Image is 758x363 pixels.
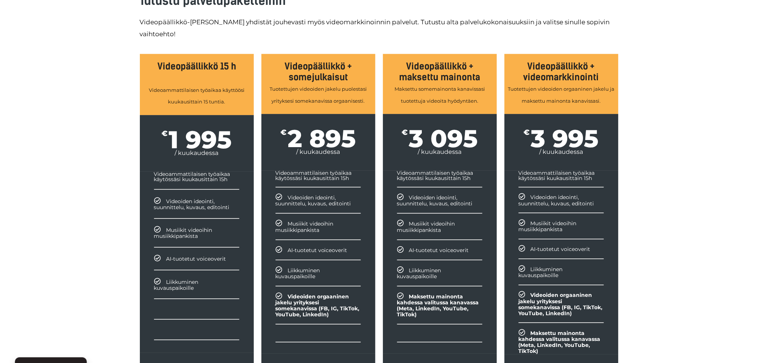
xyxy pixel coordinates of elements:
span: Tuotettujen videoiden jakelu puolestasi yrityksesi somekanavissa orgaanisesti. [270,86,367,104]
span: € [162,130,168,137]
span: / kuukaudessa [261,148,375,155]
span: Liikkuminen kuvauspaikoille [154,279,198,291]
span: Liikkuminen kuvauspaikoille [519,266,563,279]
h3: Videopäällikkö + maksettu mainonta [383,61,497,83]
span: 3 995 [531,129,599,148]
span: AI-tuotetut voiceoverit [409,247,469,254]
span: Maksettu somemainonta kanavissasi tuotettuja videoita hyödyntäen. [395,86,485,104]
span: Videoammattilaisen työaikaa käytössäsi kuukausittain 15h [519,170,595,181]
span: 2 895 [288,129,356,148]
span: Videoammattilaisen työaikaa käytössäsi kuukausittain 15h [276,170,352,181]
span: Musiikit videoihin musiikkipankista [276,221,334,233]
b: Videoiden orgaaninen jakelu yrityksesi somekanavissa (FB, IG, TikTok, YouTube, LinkedIn) [519,292,603,317]
span: AI-tuotetut voiceoverit [531,246,590,253]
h3: Videopäällikkö + videomarkkinointi [504,61,619,83]
span: / kuukaudessa [383,148,497,155]
span: 3 095 [409,129,478,148]
p: Videopäällikkö-[PERSON_NAME] yhdistät jouhevasti myös videomarkkinoinnin palvelut. Tutustu alta p... [140,16,619,40]
span: Liikkuminen kuvauspaikoille [276,267,320,280]
span: Videoiden ideointi, suunnittelu, kuvaus, editointi [519,194,594,207]
span: Videoammattilaisen työaikaa käyttöösi kuukausittain 15 tuntia. [149,87,245,105]
b: Videoiden orgaaninen jakelu yrityksesi somekanavissa (FB, IG, TikTok, YouTube, LinkedIn) [276,293,360,318]
span: € [402,129,408,136]
span: Musiikit videoihin musiikkipankista [397,221,455,233]
span: Musiikit videoihin musiikkipankista [154,227,212,239]
b: Maksettu mainonta kahdessa valitussa kanavassa (Meta, LinkedIn, YouTube, TikTok) [397,293,479,318]
span: Musiikit videoihin musiikkipankista [519,220,577,233]
span: Videoammattilaisen työaikaa käytössäsi kuukausittain 15h [154,171,230,183]
span: Videoammattilaisen työaikaa käytössäsi kuukausittain 15h [397,170,473,181]
span: Liikkuminen kuvauspaikoille [397,267,441,280]
span: AI-tuotetut voiceoverit [288,247,347,254]
b: Maksettu mainonta kahdessa valitussa kanavassa (Meta, LinkedIn, YouTube, TikTok) [519,330,601,354]
span: Videoiden ideointi, suunnittelu, kuvaus, editointi [397,194,473,207]
span: AI-tuotetut voiceoverit [166,256,226,263]
span: Videoiden ideointi, suunnittelu, kuvaus, editointi [276,194,351,207]
h3: Videopäällikkö 15 h [140,61,254,72]
span: / kuukaudessa [140,149,254,156]
span: € [281,129,287,136]
span: / kuukaudessa [504,148,619,155]
span: Tuotettujen videoiden orgaaninen jakelu ja maksettu mainonta kanavissasi. [508,86,615,104]
span: 1 995 [169,130,232,149]
h3: Videopäällikkö + somejulkaisut [261,61,375,83]
span: Videoiden ideointi, suunnittelu, kuvaus, editointi [154,198,230,211]
span: € [524,129,530,136]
